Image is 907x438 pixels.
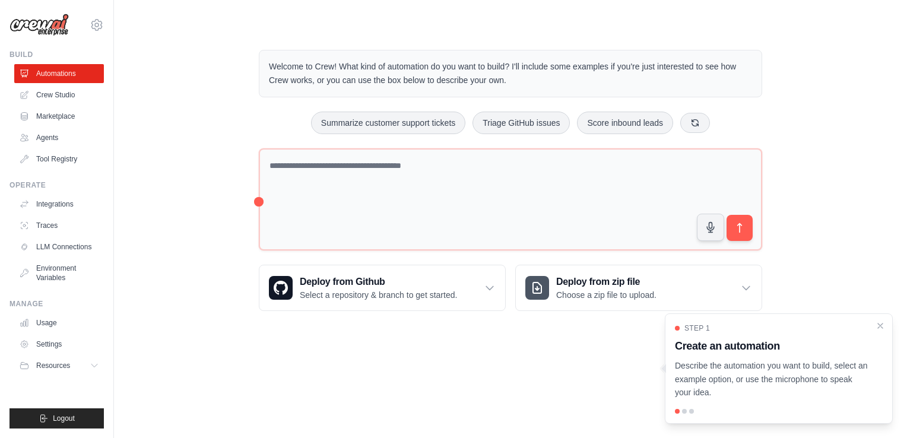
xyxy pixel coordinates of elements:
span: Step 1 [684,323,710,333]
a: Settings [14,335,104,354]
button: Triage GitHub issues [472,112,570,134]
a: Integrations [14,195,104,214]
div: Build [9,50,104,59]
a: Usage [14,313,104,332]
p: Welcome to Crew! What kind of automation do you want to build? I'll include some examples if you'... [269,60,752,87]
button: Summarize customer support tickets [311,112,465,134]
a: Crew Studio [14,85,104,104]
a: Environment Variables [14,259,104,287]
button: Logout [9,408,104,429]
img: Logo [9,14,69,36]
p: Choose a zip file to upload. [556,289,657,301]
div: Operate [9,180,104,190]
a: Automations [14,64,104,83]
span: Logout [53,414,75,423]
button: Close walkthrough [876,321,885,331]
a: Tool Registry [14,150,104,169]
button: Resources [14,356,104,375]
a: Agents [14,128,104,147]
h3: Create an automation [675,338,868,354]
p: Describe the automation you want to build, select an example option, or use the microphone to spe... [675,359,868,399]
a: LLM Connections [14,237,104,256]
p: Select a repository & branch to get started. [300,289,457,301]
span: Resources [36,361,70,370]
h3: Deploy from Github [300,275,457,289]
h3: Deploy from zip file [556,275,657,289]
a: Traces [14,216,104,235]
button: Score inbound leads [577,112,673,134]
div: Manage [9,299,104,309]
a: Marketplace [14,107,104,126]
